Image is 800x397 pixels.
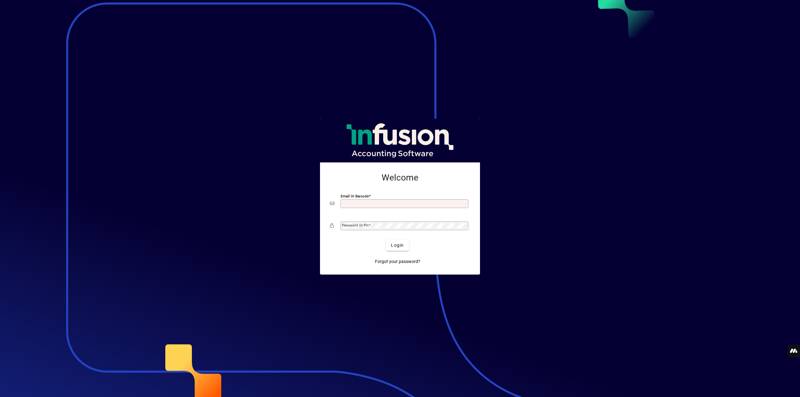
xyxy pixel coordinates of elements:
[342,223,369,227] mat-label: Password or Pin
[391,242,404,249] span: Login
[372,256,423,267] a: Forgot your password?
[375,258,420,265] span: Forgot your password?
[386,240,409,251] button: Login
[341,194,369,198] mat-label: Email or Barcode
[330,172,470,183] h2: Welcome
